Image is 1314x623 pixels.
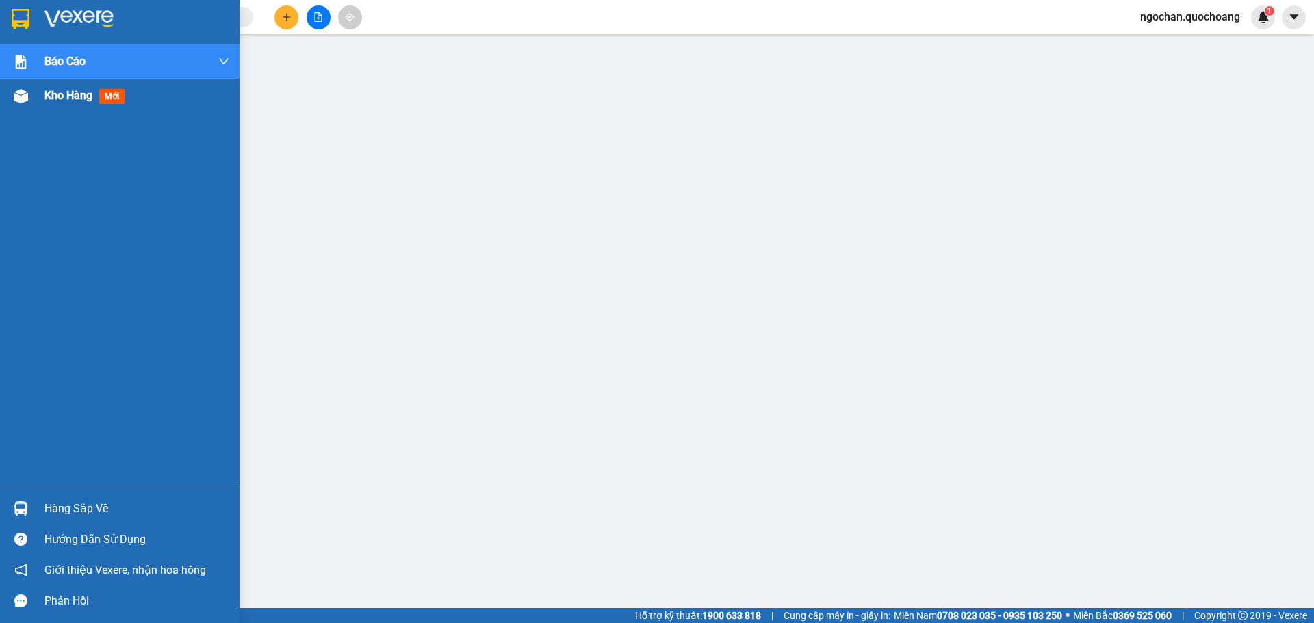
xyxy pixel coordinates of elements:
[14,564,27,576] span: notification
[1257,11,1270,23] img: icon-new-feature
[937,610,1062,621] strong: 0708 023 035 - 0935 103 250
[1066,613,1070,618] span: ⚪️
[99,89,125,104] span: mới
[14,501,28,516] img: warehouse-icon
[307,5,331,29] button: file-add
[345,12,355,22] span: aim
[1113,610,1172,621] strong: 0369 525 060
[14,55,28,69] img: solution-icon
[14,594,27,607] span: message
[338,5,362,29] button: aim
[12,9,29,29] img: logo-vxr
[44,529,229,550] div: Hướng dẫn sử dụng
[1288,11,1300,23] span: caret-down
[44,561,206,579] span: Giới thiệu Vexere, nhận hoa hồng
[1182,608,1184,623] span: |
[44,591,229,611] div: Phản hồi
[44,499,229,519] div: Hàng sắp về
[44,89,92,102] span: Kho hàng
[218,56,229,67] span: down
[1238,611,1248,620] span: copyright
[784,608,890,623] span: Cung cấp máy in - giấy in:
[282,12,292,22] span: plus
[274,5,298,29] button: plus
[1129,8,1251,25] span: ngochan.quochoang
[702,610,761,621] strong: 1900 633 818
[635,608,761,623] span: Hỗ trợ kỹ thuật:
[771,608,773,623] span: |
[313,12,323,22] span: file-add
[14,533,27,546] span: question-circle
[894,608,1062,623] span: Miền Nam
[1282,5,1306,29] button: caret-down
[1265,6,1274,16] sup: 1
[14,89,28,103] img: warehouse-icon
[1073,608,1172,623] span: Miền Bắc
[44,53,86,70] span: Báo cáo
[1267,6,1272,16] span: 1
